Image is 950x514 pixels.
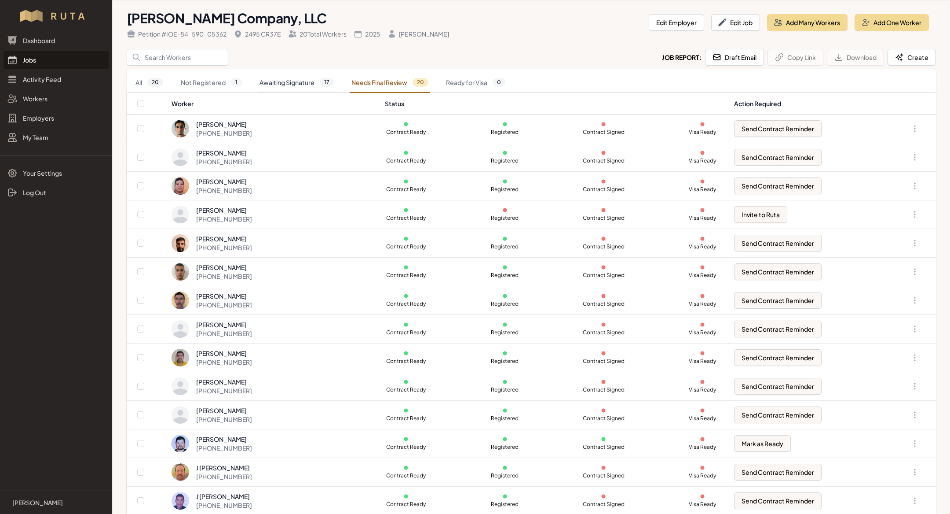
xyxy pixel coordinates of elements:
button: Edit Employer [649,14,704,31]
div: [PERSON_NAME] [196,206,252,214]
div: [PERSON_NAME] [196,120,252,129]
a: Workers [4,90,109,107]
button: Draft Email [705,49,764,66]
p: Registered [484,472,526,479]
p: Contract Signed [582,444,625,451]
h2: Job Report: [662,53,702,62]
div: [PERSON_NAME] [196,292,252,300]
div: [PHONE_NUMBER] [196,300,252,309]
a: Log Out [4,184,109,201]
div: [PERSON_NAME] [196,406,252,415]
div: [PHONE_NUMBER] [196,501,252,510]
p: Registered [484,444,526,451]
button: Edit Job [711,14,760,31]
button: Invite to Ruta [734,206,787,223]
div: [PHONE_NUMBER] [196,444,252,452]
button: Send Contract Reminder [734,378,822,395]
button: Copy Link [767,49,823,66]
div: 2025 [354,30,380,38]
p: Contract Ready [385,157,427,164]
p: Registered [484,272,526,279]
p: Registered [484,501,526,508]
th: Status [380,93,729,115]
span: 0 [493,78,505,87]
p: Contract Signed [582,501,625,508]
button: Send Contract Reminder [734,464,822,481]
p: Contract Signed [582,358,625,365]
span: 20 [413,78,428,87]
a: Activity Feed [4,70,109,88]
p: Registered [484,243,526,250]
p: Contract Ready [385,415,427,422]
button: Send Contract Reminder [734,263,822,280]
p: Registered [484,358,526,365]
p: Contract Ready [385,501,427,508]
button: Add One Worker [855,14,929,31]
a: Employers [4,109,109,127]
p: Registered [484,415,526,422]
th: Action Required [729,93,883,115]
p: Contract Ready [385,329,427,336]
p: Visa Ready [681,358,723,365]
a: Jobs [4,51,109,69]
p: Contract Signed [582,214,625,222]
p: Contract Signed [582,186,625,193]
p: Contract Ready [385,444,427,451]
button: Send Contract Reminder [734,492,822,509]
p: Contract Signed [582,386,625,393]
div: Worker [172,99,374,108]
div: [PHONE_NUMBER] [196,157,252,166]
button: Send Contract Reminder [734,321,822,337]
div: [PERSON_NAME] [196,148,252,157]
p: Contract Signed [582,272,625,279]
button: Mark as Ready [734,435,791,452]
h1: [PERSON_NAME] Company, LLC [127,10,642,26]
p: Registered [484,329,526,336]
p: Registered [484,214,526,222]
p: Registered [484,386,526,393]
div: [PHONE_NUMBER] [196,214,252,223]
p: Visa Ready [681,186,723,193]
p: Contract Signed [582,329,625,336]
p: Contract Ready [385,214,427,222]
div: 2495 CR37E [234,30,281,38]
a: Awaiting Signature [258,73,336,93]
a: Ready for Visa [444,73,507,93]
p: Contract Signed [582,300,625,307]
a: Not Registered [179,73,244,93]
div: [PERSON_NAME] [196,435,252,444]
div: J [PERSON_NAME] [196,492,252,501]
button: Send Contract Reminder [734,349,822,366]
p: Contract Ready [385,300,427,307]
button: Download [827,49,884,66]
p: Visa Ready [681,444,723,451]
div: [PHONE_NUMBER] [196,272,252,281]
p: Contract Ready [385,272,427,279]
input: Search Workers [127,49,228,66]
div: J [PERSON_NAME] [196,463,252,472]
p: Visa Ready [681,415,723,422]
div: [PHONE_NUMBER] [196,129,252,137]
div: [PERSON_NAME] [196,263,252,272]
span: 20 [147,78,163,87]
div: [PHONE_NUMBER] [196,358,252,366]
a: Your Settings [4,164,109,182]
div: [PERSON_NAME] [196,234,252,243]
p: Contract Ready [385,129,427,136]
a: My Team [4,129,109,146]
p: Visa Ready [681,472,723,479]
p: Registered [484,157,526,164]
div: [PHONE_NUMBER] [196,415,252,424]
p: Contract Signed [582,243,625,250]
p: Contract Signed [582,415,625,422]
a: [PERSON_NAME] [7,498,105,507]
p: Visa Ready [681,300,723,307]
button: Send Contract Reminder [734,292,822,309]
p: Registered [484,129,526,136]
div: [PERSON_NAME] [196,377,252,386]
p: Contract Ready [385,358,427,365]
p: Visa Ready [681,129,723,136]
div: 20 Total Workers [288,30,347,38]
button: Create [888,49,936,66]
p: Visa Ready [681,272,723,279]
